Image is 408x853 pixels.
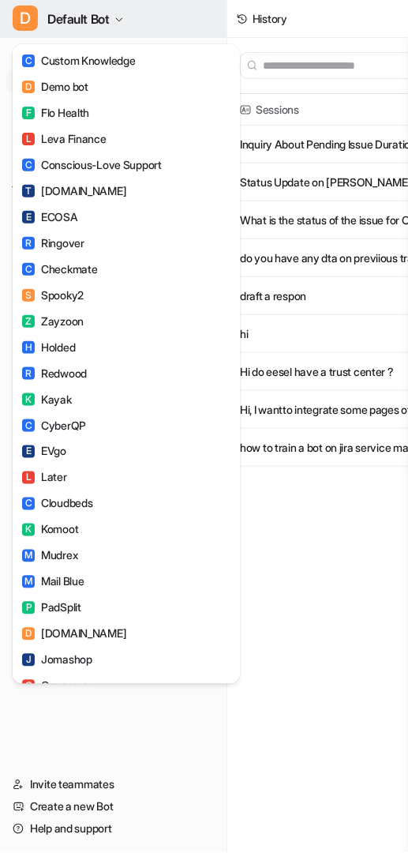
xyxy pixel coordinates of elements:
span: Default Bot [47,8,110,30]
div: Later [22,469,67,486]
span: M [22,576,35,588]
span: P [22,602,35,614]
span: D [22,81,35,93]
div: Mail Blue [22,573,84,590]
span: K [22,393,35,406]
span: H [22,341,35,354]
div: Spooky2 [22,287,84,303]
div: Checkmate [22,261,97,277]
div: Kayak [22,391,72,408]
span: F [22,107,35,119]
span: C [22,419,35,432]
span: C [22,54,35,67]
span: M [22,550,35,562]
span: Z [22,315,35,328]
div: PadSplit [22,599,81,616]
div: [DOMAIN_NAME] [22,626,126,642]
span: E [22,211,35,224]
span: S [22,289,35,302]
div: EVgo [22,443,66,460]
span: R [22,367,35,380]
div: Redwood [22,365,87,381]
span: T [22,185,35,197]
div: Holded [22,339,75,355]
div: Conscious-Love Support [22,156,162,173]
span: C [22,159,35,171]
div: CyberQP [22,417,86,434]
div: Ringover [22,235,84,251]
div: Jomashop [22,652,92,668]
div: Flo Health [22,104,89,121]
span: L [22,472,35,484]
div: Demo bot [22,78,88,95]
div: Mudrex [22,547,77,564]
div: Custom Knowledge [22,52,136,69]
span: C [22,263,35,276]
span: K [22,524,35,536]
div: DDefault Bot [13,44,240,684]
span: D [13,6,38,31]
div: ECOSA [22,209,78,225]
span: E [22,445,35,458]
div: Cloudbeds [22,495,92,512]
div: Leva Finance [22,130,107,147]
span: L [22,133,35,145]
span: J [22,654,35,667]
span: R [22,237,35,250]
div: [DOMAIN_NAME] [22,182,126,199]
span: D [22,628,35,641]
div: Genpower [22,678,92,694]
span: C [22,498,35,510]
span: G [22,680,35,693]
div: Komoot [22,521,78,538]
div: Zayzoon [22,313,84,329]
